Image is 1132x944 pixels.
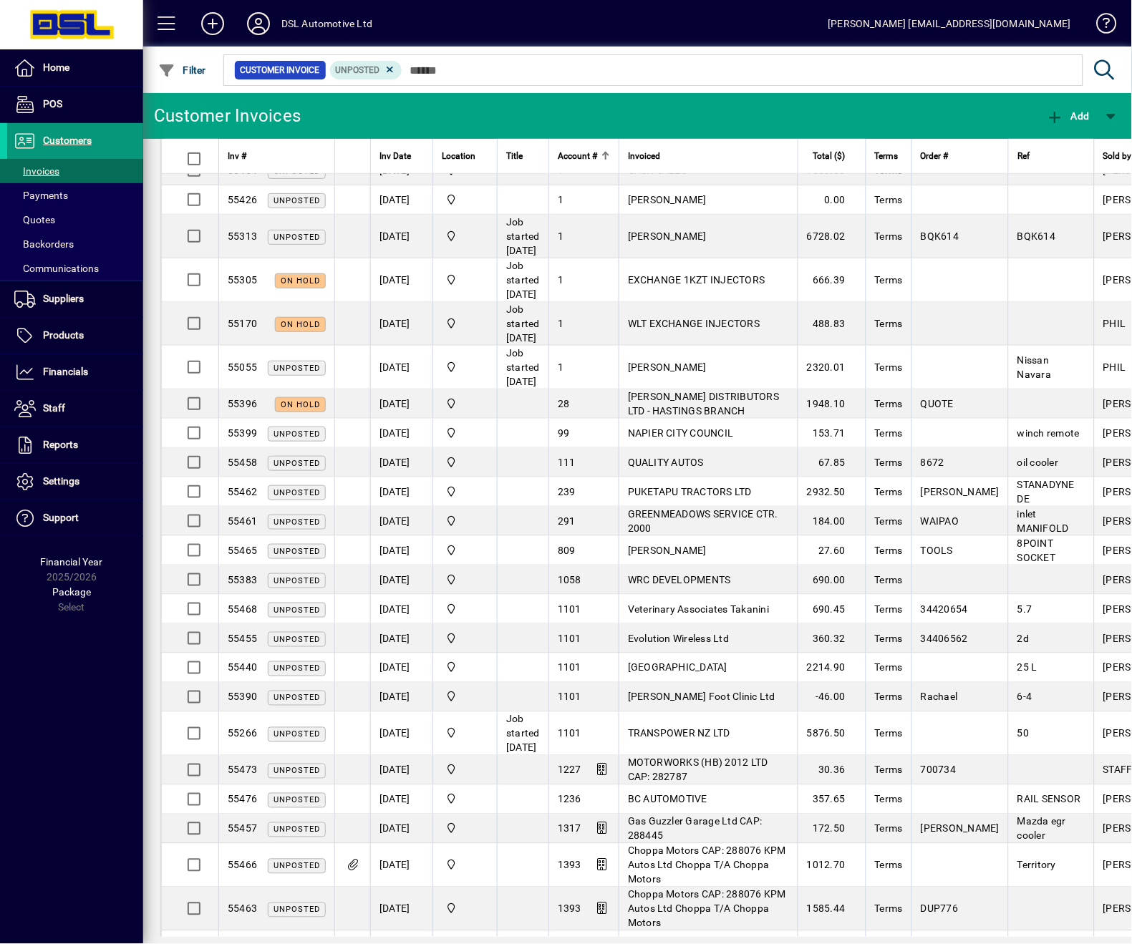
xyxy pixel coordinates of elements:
[1017,457,1059,468] span: oil cooler
[274,730,320,739] span: Unposted
[154,104,301,127] div: Customer Invoices
[506,714,540,754] span: Job started [DATE]
[43,475,79,487] span: Settings
[875,457,903,468] span: Terms
[628,603,770,615] span: Veterinary Associates Takanini
[798,565,866,595] td: 690.00
[798,346,866,389] td: 2320.01
[628,794,707,805] span: BC AUTOMOTIVE
[7,183,143,208] a: Payments
[798,756,866,785] td: 30.36
[921,457,944,468] span: 8672
[1017,427,1080,439] span: winch remote
[7,427,143,463] a: Reports
[370,448,432,477] td: [DATE]
[558,691,581,703] span: 1101
[7,232,143,256] a: Backorders
[875,398,903,409] span: Terms
[506,216,540,256] span: Job started [DATE]
[281,320,320,329] span: On hold
[558,515,576,527] span: 291
[7,464,143,500] a: Settings
[875,574,903,585] span: Terms
[813,148,846,164] span: Total ($)
[370,185,432,215] td: [DATE]
[370,624,432,653] td: [DATE]
[228,486,257,497] span: 55462
[628,230,707,242] span: [PERSON_NAME]
[442,192,488,208] span: Central
[228,361,257,373] span: 55055
[1017,508,1069,534] span: inlet MANIFOLD
[1047,110,1090,122] span: Add
[558,764,581,776] span: 1227
[558,823,581,834] span: 1317
[274,767,320,776] span: Unposted
[628,508,778,534] span: GREENMEADOWS SERVICE CTR. 2000
[798,653,866,683] td: 2214.90
[370,536,432,565] td: [DATE]
[628,318,760,329] span: WLT EXCHANGE INJECTORS
[228,274,257,286] span: 55305
[798,814,866,844] td: 172.50
[14,263,99,274] span: Communications
[370,683,432,712] td: [DATE]
[379,148,411,164] span: Inv Date
[7,391,143,427] a: Staff
[558,194,563,205] span: 1
[274,547,320,556] span: Unposted
[798,302,866,346] td: 488.83
[274,862,320,871] span: Unposted
[558,398,570,409] span: 28
[370,756,432,785] td: [DATE]
[921,148,1000,164] div: Order #
[921,398,954,409] span: QUOTE
[1043,103,1093,129] button: Add
[921,633,968,644] span: 34406562
[828,12,1071,35] div: [PERSON_NAME] [EMAIL_ADDRESS][DOMAIN_NAME]
[628,427,734,439] span: NAPIER CITY COUNCIL
[274,605,320,615] span: Unposted
[798,448,866,477] td: 67.85
[43,366,88,377] span: Financials
[370,565,432,595] td: [DATE]
[628,845,786,885] span: Choppa Motors CAP: 288076 KPM Autos Ltd Choppa T/A Choppa Motors
[442,631,488,646] span: Central
[628,633,730,644] span: Evolution Wireless Ltd
[7,256,143,281] a: Communications
[379,148,424,164] div: Inv Date
[558,361,563,373] span: 1
[875,823,903,834] span: Terms
[370,595,432,624] td: [DATE]
[41,556,103,568] span: Financial Year
[370,302,432,346] td: [DATE]
[628,274,765,286] span: EXCHANGE 1KZT INJECTORS
[875,860,903,871] span: Terms
[558,457,576,468] span: 111
[558,860,581,871] span: 1393
[14,190,68,201] span: Payments
[43,329,84,341] span: Products
[370,346,432,389] td: [DATE]
[274,364,320,373] span: Unposted
[506,148,523,164] span: Title
[506,260,540,300] span: Job started [DATE]
[875,903,903,915] span: Terms
[558,574,581,585] span: 1058
[370,814,432,844] td: [DATE]
[1017,537,1056,563] span: 8POINT SOCKET
[921,148,949,164] span: Order #
[370,258,432,302] td: [DATE]
[628,662,727,673] span: [GEOGRAPHIC_DATA]
[1103,318,1126,329] span: PHIL
[798,536,866,565] td: 27.60
[628,889,786,929] span: Choppa Motors CAP: 288076 KPM Autos Ltd Choppa T/A Choppa Motors
[875,794,903,805] span: Terms
[442,484,488,500] span: Central
[1085,3,1114,49] a: Knowledge Base
[798,683,866,712] td: -46.00
[228,427,257,439] span: 55399
[442,901,488,917] span: Central
[921,691,958,703] span: Rachael
[442,454,488,470] span: Central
